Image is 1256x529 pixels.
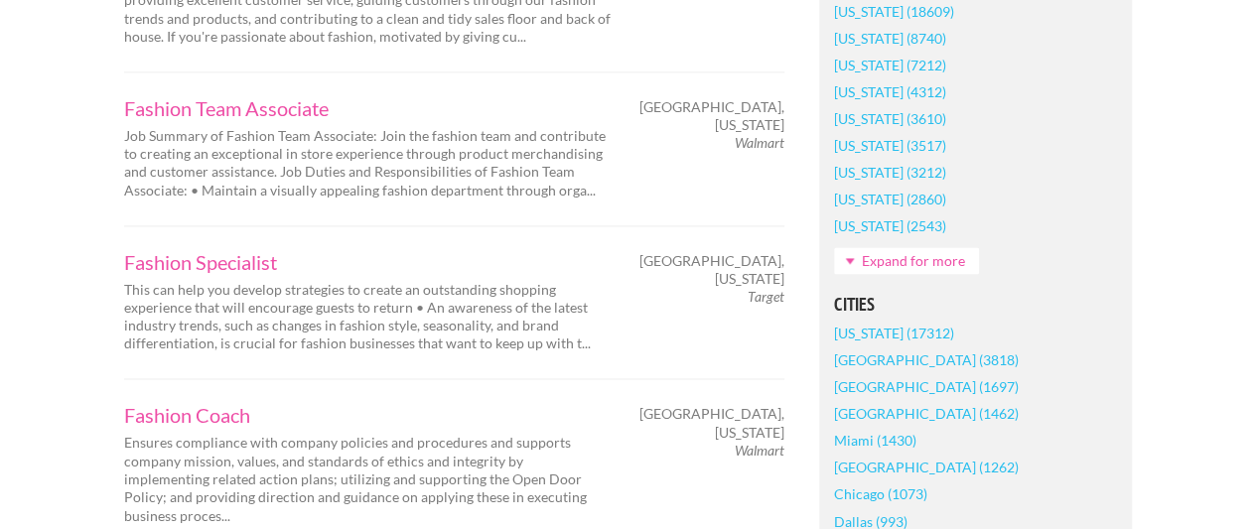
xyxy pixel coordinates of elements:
span: [GEOGRAPHIC_DATA], [US_STATE] [639,252,784,288]
span: [GEOGRAPHIC_DATA], [US_STATE] [639,405,784,441]
span: [GEOGRAPHIC_DATA], [US_STATE] [639,98,784,134]
a: [US_STATE] (3610) [834,105,946,132]
a: [GEOGRAPHIC_DATA] (1697) [834,373,1019,400]
a: [US_STATE] (2860) [834,186,946,212]
h5: Cities [834,296,1117,314]
a: [GEOGRAPHIC_DATA] (3818) [834,346,1019,373]
a: [GEOGRAPHIC_DATA] (1462) [834,400,1019,427]
a: Chicago (1073) [834,480,927,507]
p: Job Summary of Fashion Team Associate: Join the fashion team and contribute to creating an except... [124,127,611,199]
a: [US_STATE] (3517) [834,132,946,159]
em: Walmart [735,442,784,459]
em: Target [748,288,784,305]
a: [US_STATE] (8740) [834,25,946,52]
a: Fashion Team Associate [124,98,611,118]
a: Expand for more [834,247,979,274]
a: [US_STATE] (3212) [834,159,946,186]
a: Fashion Specialist [124,252,611,272]
p: Ensures compliance with company policies and procedures and supports company mission, values, and... [124,434,611,524]
em: Walmart [735,134,784,151]
a: [US_STATE] (17312) [834,320,954,346]
a: Miami (1430) [834,427,916,454]
a: [US_STATE] (2543) [834,212,946,239]
a: [US_STATE] (4312) [834,78,946,105]
a: [GEOGRAPHIC_DATA] (1262) [834,454,1019,480]
a: [US_STATE] (7212) [834,52,946,78]
p: This can help you develop strategies to create an outstanding shopping experience that will encou... [124,281,611,353]
a: Fashion Coach [124,405,611,425]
